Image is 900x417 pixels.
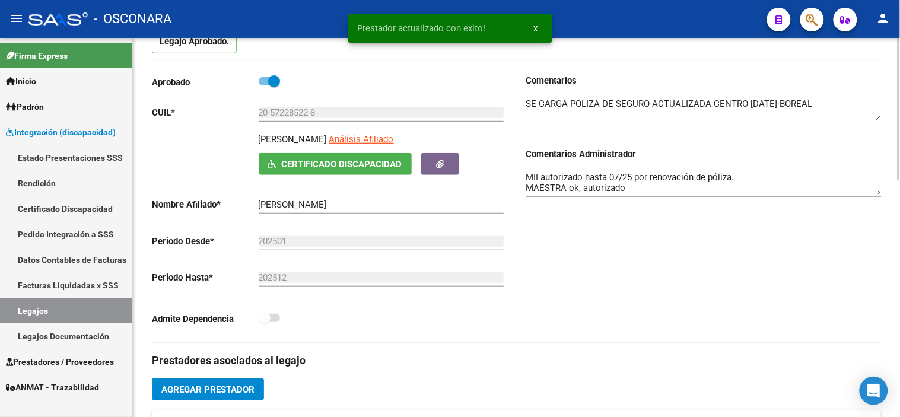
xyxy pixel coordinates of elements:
p: [PERSON_NAME] [259,133,327,146]
h3: Comentarios [526,74,882,87]
span: Integración (discapacidad) [6,126,116,139]
p: Nombre Afiliado [152,198,259,211]
span: Agregar Prestador [161,384,255,395]
span: Certificado Discapacidad [282,159,402,170]
div: Open Intercom Messenger [860,377,888,405]
mat-icon: person [876,11,891,26]
button: Agregar Prestador [152,378,264,400]
h3: Prestadores asociados al legajo [152,352,881,369]
p: Legajo Aprobado. [152,31,237,53]
span: Prestador actualizado con exito! [358,23,486,34]
mat-icon: menu [9,11,24,26]
p: Periodo Desde [152,235,259,248]
span: ANMAT - Trazabilidad [6,381,99,394]
span: - OSCONARA [94,6,171,32]
button: Certificado Discapacidad [259,153,412,175]
p: Aprobado [152,76,259,89]
span: Análisis Afiliado [329,134,394,145]
span: Firma Express [6,49,68,62]
h3: Comentarios Administrador [526,148,882,161]
button: x [524,18,548,39]
span: x [534,23,538,34]
span: Prestadores / Proveedores [6,355,114,368]
p: CUIL [152,106,259,119]
p: Periodo Hasta [152,271,259,284]
p: Admite Dependencia [152,313,259,326]
span: Padrón [6,100,44,113]
span: Inicio [6,75,36,88]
